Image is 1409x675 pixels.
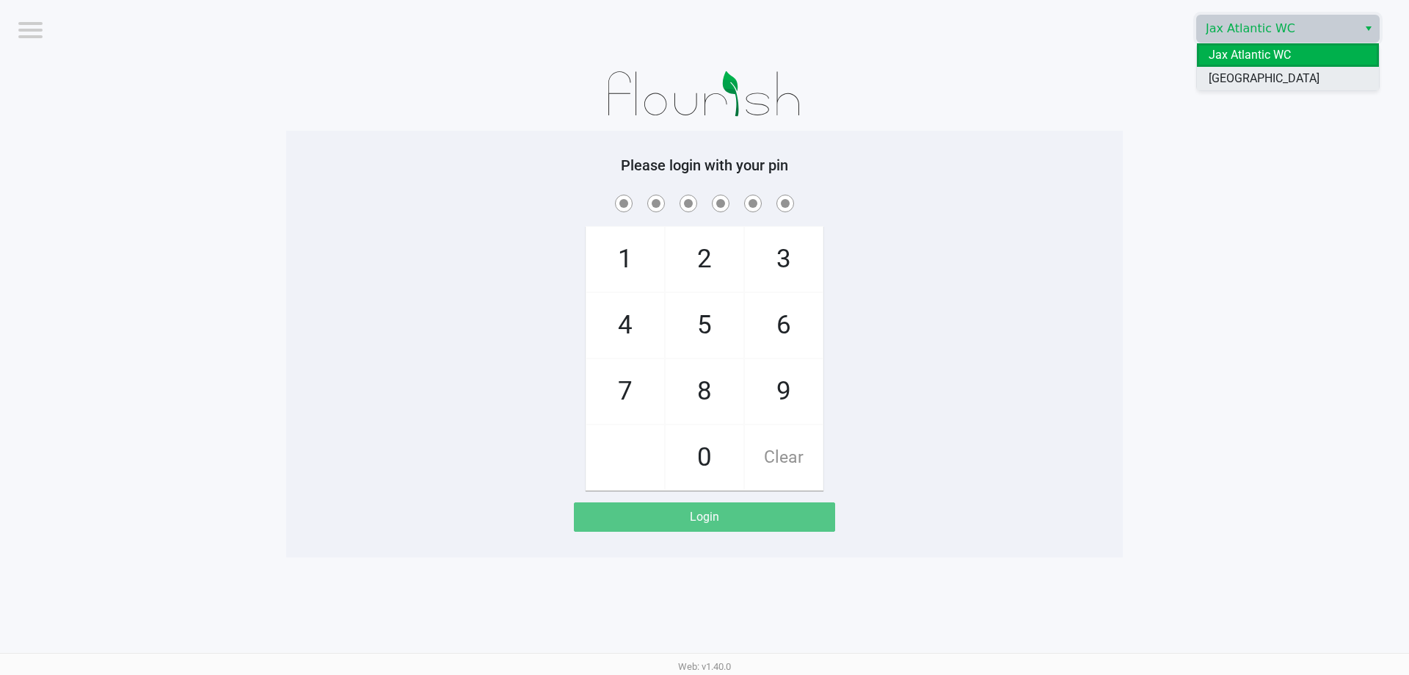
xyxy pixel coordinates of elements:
span: Jax Atlantic WC [1209,46,1291,64]
span: 8 [666,359,743,424]
span: 4 [586,293,664,358]
span: 3 [745,227,823,292]
span: 1 [586,227,664,292]
span: Clear [745,425,823,490]
span: 5 [666,293,743,358]
span: 0 [666,425,743,490]
span: Web: v1.40.0 [678,661,731,672]
button: Select [1358,15,1379,42]
span: 7 [586,359,664,424]
h5: Please login with your pin [297,156,1112,174]
span: 2 [666,227,743,292]
span: 9 [745,359,823,424]
span: [GEOGRAPHIC_DATA] [1209,70,1319,87]
span: Jax Atlantic WC [1206,20,1349,37]
span: 6 [745,293,823,358]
